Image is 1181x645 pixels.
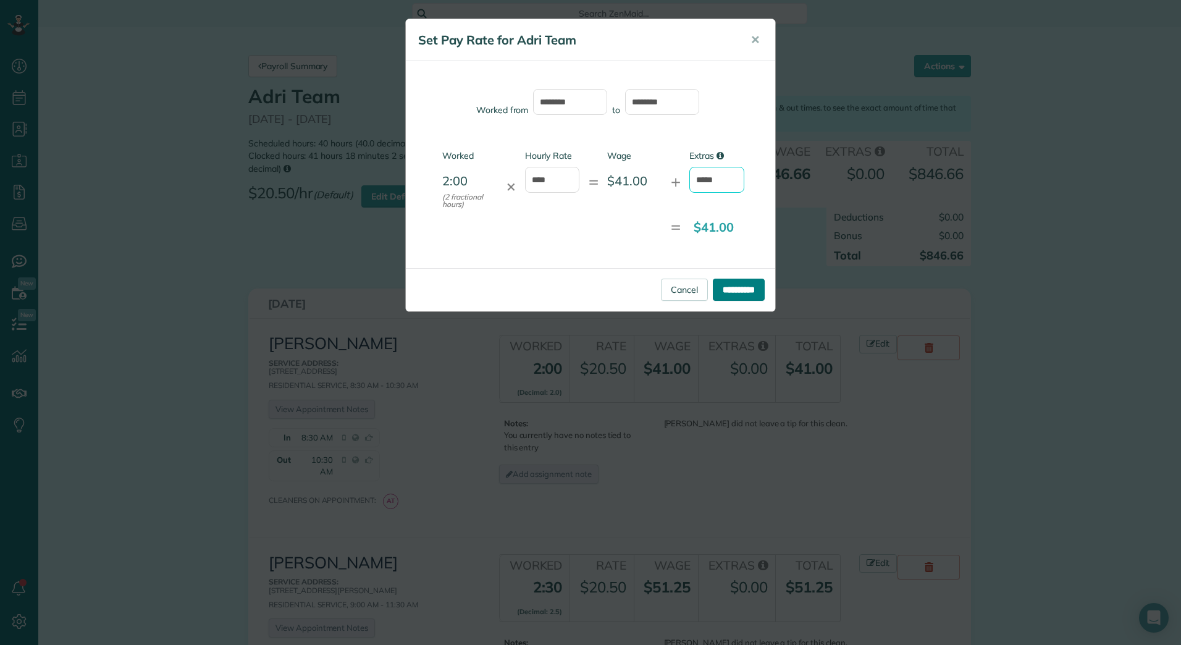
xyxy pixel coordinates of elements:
div: 2:00 [442,172,497,208]
div: $41.00 [607,172,662,190]
div: + [662,169,689,194]
div: ✕ [497,178,524,196]
div: = [662,214,689,239]
strong: $41.00 [694,219,734,235]
label: Hourly Rate [525,150,580,162]
span: ✕ [750,33,760,47]
h5: Set Pay Rate for Adri Team [418,32,733,49]
a: Cancel [661,279,708,301]
div: = [579,169,607,194]
label: Wage [607,150,662,162]
small: (2 fractional hours) [442,193,497,208]
label: Worked from [476,104,529,116]
label: Worked [442,150,497,162]
label: to [612,104,620,116]
label: Extras [689,150,744,162]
